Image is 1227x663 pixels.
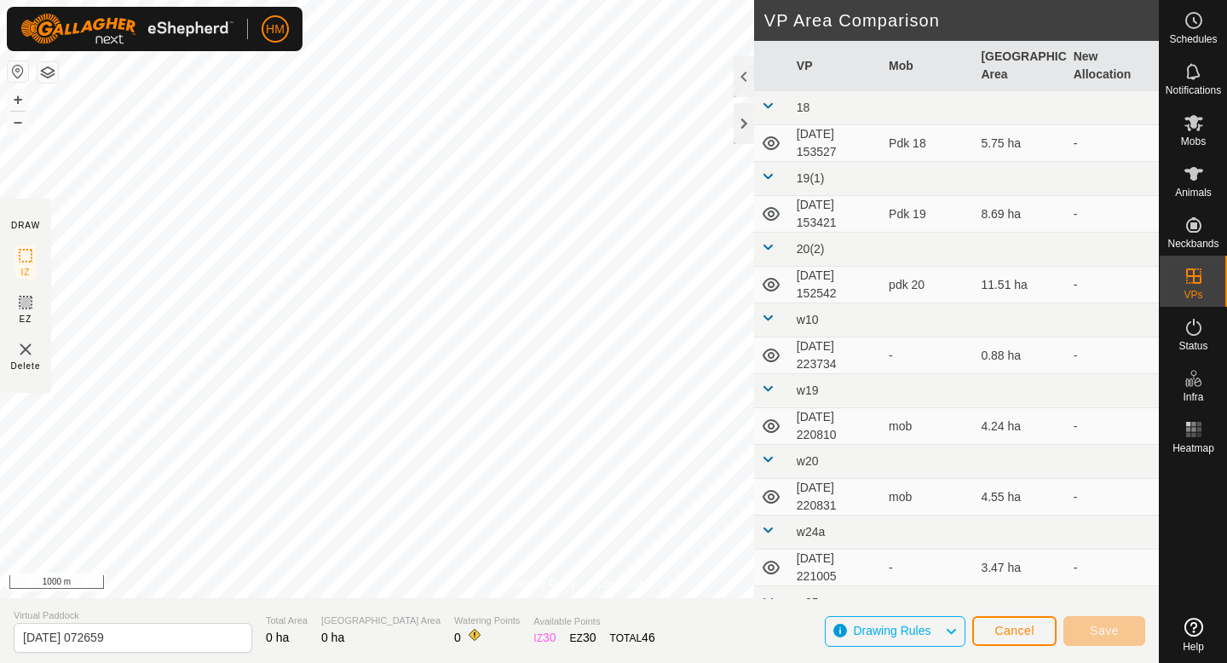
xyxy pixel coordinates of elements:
span: w19 [797,383,819,397]
span: Status [1178,341,1207,351]
span: 18 [797,101,810,114]
span: IZ [21,266,31,279]
td: 8.69 ha [974,196,1066,233]
div: Pdk 18 [889,135,967,153]
div: TOTAL [610,629,655,647]
a: Privacy Policy [512,576,576,591]
td: 3.47 ha [974,550,1066,586]
div: mob [889,418,967,435]
td: [DATE] 153421 [790,196,882,233]
span: Available Points [533,614,654,629]
td: 4.24 ha [974,408,1066,445]
div: Pdk 19 [889,205,967,223]
span: Neckbands [1167,239,1218,249]
td: 0.88 ha [974,337,1066,374]
td: - [1067,337,1159,374]
span: HM [266,20,285,38]
span: w10 [797,313,819,326]
td: - [1067,479,1159,516]
td: - [1067,408,1159,445]
td: [DATE] 220810 [790,408,882,445]
span: Schedules [1169,34,1217,44]
span: 30 [583,631,596,644]
div: pdk 20 [889,276,967,294]
div: IZ [533,629,556,647]
a: Help [1160,611,1227,659]
div: - [889,347,967,365]
span: 0 ha [321,631,344,644]
span: Drawing Rules [853,624,930,637]
span: 0 [454,631,461,644]
span: 30 [543,631,556,644]
span: Help [1183,642,1204,652]
td: [DATE] 153527 [790,125,882,162]
span: Mobs [1181,136,1206,147]
button: Cancel [972,616,1057,646]
span: Cancel [994,624,1034,637]
span: Save [1090,624,1119,637]
span: Watering Points [454,614,520,628]
span: w25 [797,596,819,609]
span: 46 [642,631,655,644]
th: New Allocation [1067,41,1159,91]
th: Mob [882,41,974,91]
td: [DATE] 152542 [790,267,882,303]
button: Reset Map [8,61,28,82]
div: mob [889,488,967,506]
button: Save [1063,616,1145,646]
span: Infra [1183,392,1203,402]
th: VP [790,41,882,91]
h2: VP Area Comparison [764,10,1159,31]
td: 11.51 ha [974,267,1066,303]
span: w20 [797,454,819,468]
a: Contact Us [596,576,647,591]
td: [DATE] 221005 [790,550,882,586]
td: 4.55 ha [974,479,1066,516]
span: 20(2) [797,242,825,256]
td: [DATE] 220831 [790,479,882,516]
td: - [1067,267,1159,303]
button: – [8,112,28,132]
img: Gallagher Logo [20,14,233,44]
span: EZ [20,313,32,326]
button: + [8,89,28,110]
td: [DATE] 223734 [790,337,882,374]
span: Total Area [266,614,308,628]
td: - [1067,125,1159,162]
td: - [1067,550,1159,586]
span: w24a [797,525,825,539]
td: 5.75 ha [974,125,1066,162]
td: - [1067,196,1159,233]
th: [GEOGRAPHIC_DATA] Area [974,41,1066,91]
div: DRAW [11,219,40,232]
span: Notifications [1166,85,1221,95]
div: EZ [570,629,596,647]
span: [GEOGRAPHIC_DATA] Area [321,614,441,628]
span: Delete [11,360,41,372]
button: Map Layers [37,62,58,83]
div: - [889,559,967,577]
span: 0 ha [266,631,289,644]
span: Virtual Paddock [14,608,252,623]
span: VPs [1184,290,1202,300]
span: Heatmap [1172,443,1214,453]
img: VP [15,339,36,360]
span: 19(1) [797,171,825,185]
span: Animals [1175,187,1212,198]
